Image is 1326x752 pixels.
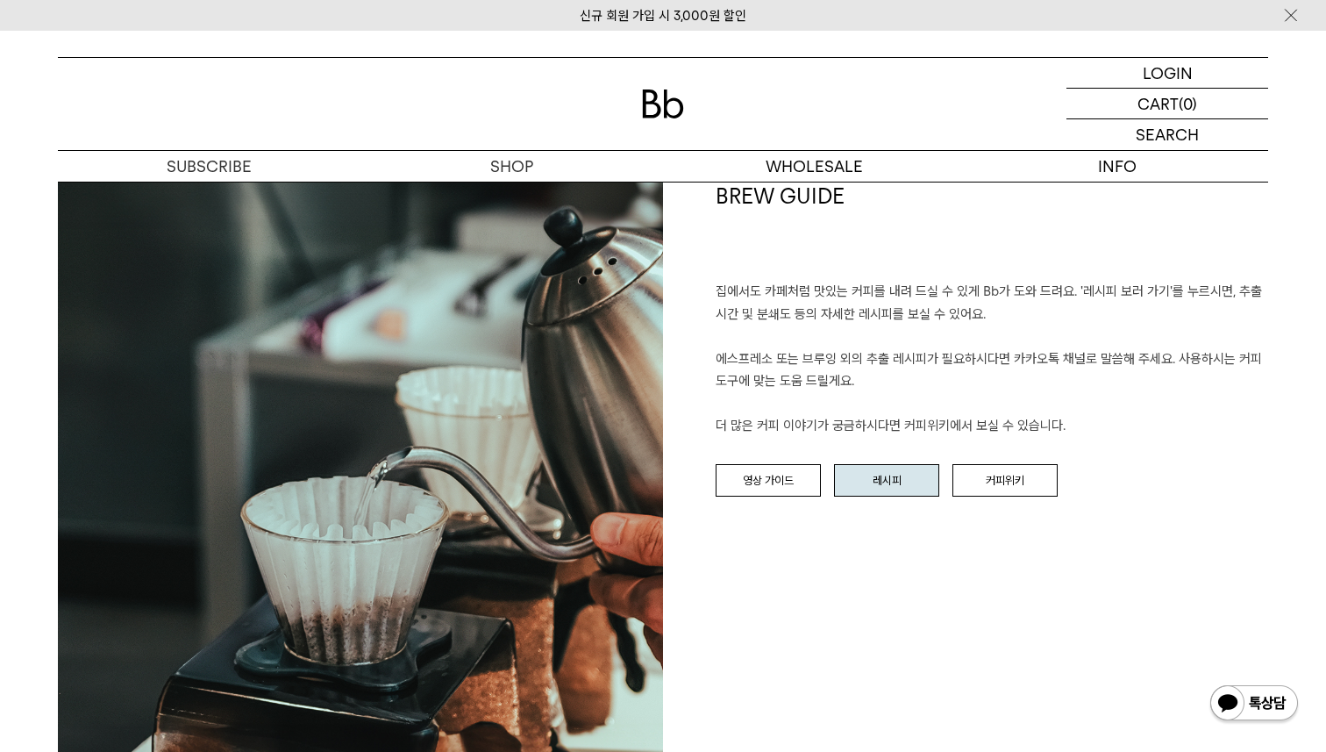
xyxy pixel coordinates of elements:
img: 카카오톡 채널 1:1 채팅 버튼 [1208,684,1300,726]
a: 레시피 [834,464,939,498]
p: 집에서도 카페처럼 맛있는 커피를 내려 드실 ﻿수 있게 Bb가 도와 드려요. '레시피 보러 가기'를 누르시면, 추출 시간 및 분쇄도 등의 자세한 레시피를 보실 수 있어요. 에스... [716,281,1268,438]
a: 영상 가이드 [716,464,821,498]
img: 로고 [642,90,684,118]
a: CART (0) [1066,89,1268,119]
p: SEARCH [1136,119,1199,150]
p: INFO [966,151,1268,182]
a: 신규 회원 가입 시 3,000원 할인 [580,8,746,24]
a: LOGIN [1066,58,1268,89]
a: SHOP [360,151,663,182]
a: 커피위키 [952,464,1058,498]
p: WHOLESALE [663,151,966,182]
p: (0) [1179,89,1197,118]
p: CART [1137,89,1179,118]
h1: BREW GUIDE [716,182,1268,282]
a: SUBSCRIBE [58,151,360,182]
p: LOGIN [1143,58,1193,88]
